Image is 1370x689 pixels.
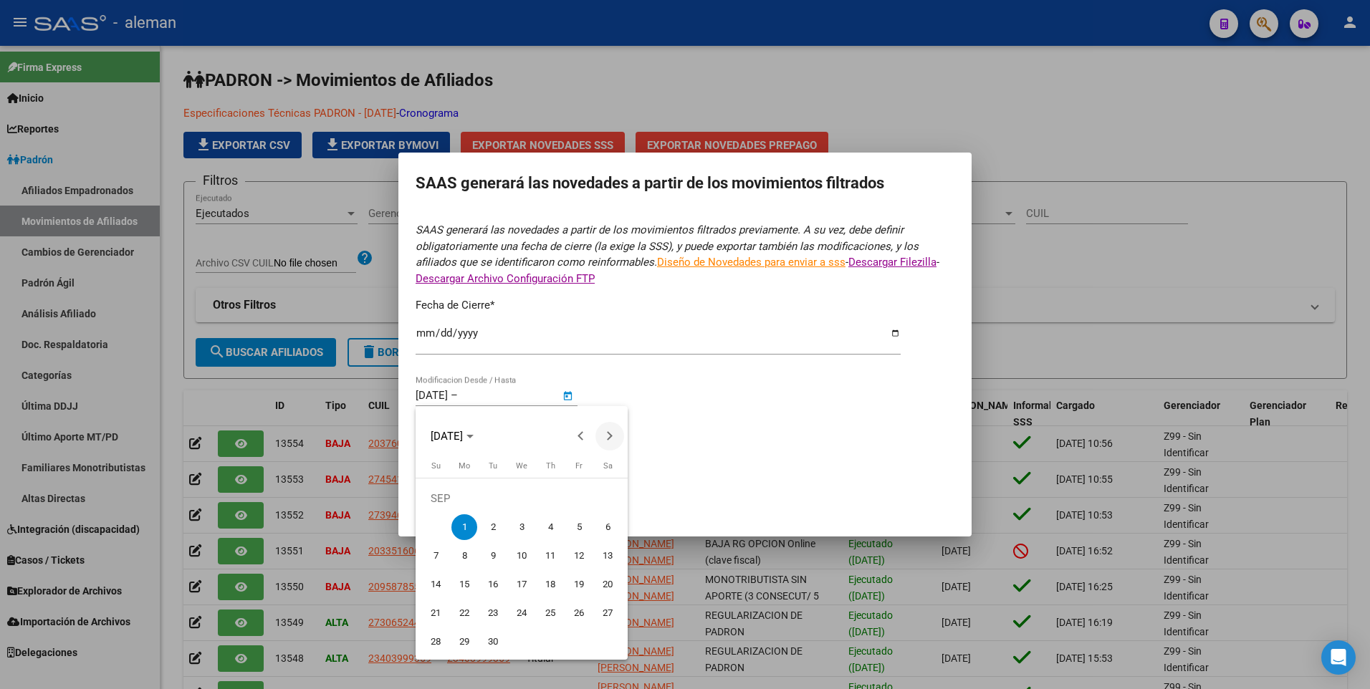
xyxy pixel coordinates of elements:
[480,629,506,655] span: 30
[537,600,563,626] span: 25
[451,600,477,626] span: 22
[431,461,441,471] span: Su
[565,513,593,541] button: September 5, 2025
[421,627,450,656] button: September 28, 2025
[566,514,592,540] span: 5
[450,570,479,599] button: September 15, 2025
[536,541,565,570] button: September 11, 2025
[423,543,449,569] span: 7
[566,572,592,597] span: 19
[593,513,622,541] button: September 6, 2025
[450,627,479,656] button: September 29, 2025
[536,570,565,599] button: September 18, 2025
[423,600,449,626] span: 21
[451,514,477,540] span: 1
[1321,640,1356,675] div: Open Intercom Messenger
[450,513,479,541] button: September 1, 2025
[480,572,506,597] span: 16
[451,543,477,569] span: 8
[421,541,450,570] button: September 7, 2025
[546,461,555,471] span: Th
[480,543,506,569] span: 9
[431,430,463,443] span: [DATE]
[421,570,450,599] button: September 14, 2025
[595,600,621,626] span: 27
[595,514,621,540] span: 6
[537,572,563,597] span: 18
[595,422,624,450] button: Next month
[509,600,535,626] span: 24
[537,543,563,569] span: 11
[595,543,621,569] span: 13
[507,599,536,627] button: September 24, 2025
[593,541,622,570] button: September 13, 2025
[565,570,593,599] button: September 19, 2025
[489,461,497,471] span: Tu
[479,599,507,627] button: September 23, 2025
[595,572,621,597] span: 20
[451,629,477,655] span: 29
[507,570,536,599] button: September 17, 2025
[509,572,535,597] span: 17
[450,599,479,627] button: September 22, 2025
[566,543,592,569] span: 12
[536,599,565,627] button: September 25, 2025
[423,629,449,655] span: 28
[450,541,479,570] button: September 8, 2025
[536,513,565,541] button: September 4, 2025
[507,513,536,541] button: September 3, 2025
[479,513,507,541] button: September 2, 2025
[567,422,595,450] button: Previous month
[516,461,527,471] span: We
[575,461,583,471] span: Fr
[459,461,470,471] span: Mo
[537,514,563,540] span: 4
[509,514,535,540] span: 3
[603,461,613,471] span: Sa
[425,423,479,449] button: Choose month and year
[421,599,450,627] button: September 21, 2025
[593,570,622,599] button: September 20, 2025
[479,570,507,599] button: September 16, 2025
[423,572,449,597] span: 14
[566,600,592,626] span: 26
[507,541,536,570] button: September 10, 2025
[479,541,507,570] button: September 9, 2025
[480,514,506,540] span: 2
[480,600,506,626] span: 23
[479,627,507,656] button: September 30, 2025
[565,599,593,627] button: September 26, 2025
[421,484,622,513] td: SEP
[593,599,622,627] button: September 27, 2025
[509,543,535,569] span: 10
[565,541,593,570] button: September 12, 2025
[451,572,477,597] span: 15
